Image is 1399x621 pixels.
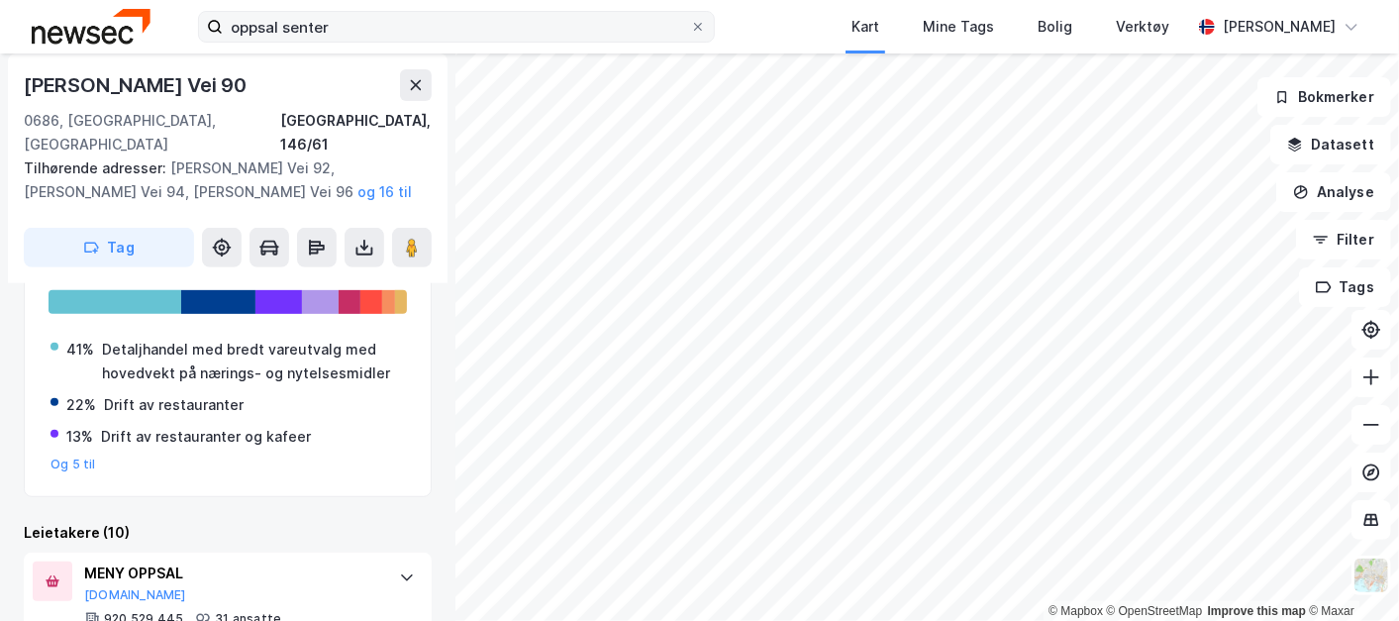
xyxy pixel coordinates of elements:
div: [PERSON_NAME] Vei 90 [24,69,250,101]
div: Bolig [1038,15,1072,39]
div: 0686, [GEOGRAPHIC_DATA], [GEOGRAPHIC_DATA] [24,109,280,156]
img: newsec-logo.f6e21ccffca1b3a03d2d.png [32,9,150,44]
div: Mine Tags [923,15,994,39]
button: Analyse [1276,172,1391,212]
button: Bokmerker [1257,77,1391,117]
div: Kart [851,15,879,39]
button: [DOMAIN_NAME] [84,587,186,603]
a: OpenStreetMap [1107,604,1203,618]
div: Drift av restauranter [104,393,244,417]
button: Tag [24,228,194,267]
div: 22% [66,393,96,417]
span: Tilhørende adresser: [24,159,170,176]
a: Mapbox [1049,604,1103,618]
div: Verktøy [1116,15,1169,39]
div: MENY OPPSAL [84,562,379,585]
div: [PERSON_NAME] [1223,15,1336,39]
div: [PERSON_NAME] Vei 92, [PERSON_NAME] Vei 94, [PERSON_NAME] Vei 96 [24,156,416,204]
iframe: Chat Widget [1300,526,1399,621]
a: Improve this map [1208,604,1306,618]
button: Filter [1296,220,1391,259]
div: 13% [66,425,93,449]
div: Detaljhandel med bredt vareutvalg med hovedvekt på nærings- og nytelsesmidler [102,338,405,385]
div: 41% [66,338,94,362]
input: Søk på adresse, matrikkel, gårdeiere, leietakere eller personer [223,12,690,42]
button: Datasett [1270,125,1391,164]
div: [GEOGRAPHIC_DATA], 146/61 [280,109,432,156]
div: Kontrollprogram for chat [1300,526,1399,621]
div: Leietakere (10) [24,521,432,545]
button: Tags [1299,267,1391,307]
button: Og 5 til [50,457,96,472]
div: Drift av restauranter og kafeer [101,425,311,449]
